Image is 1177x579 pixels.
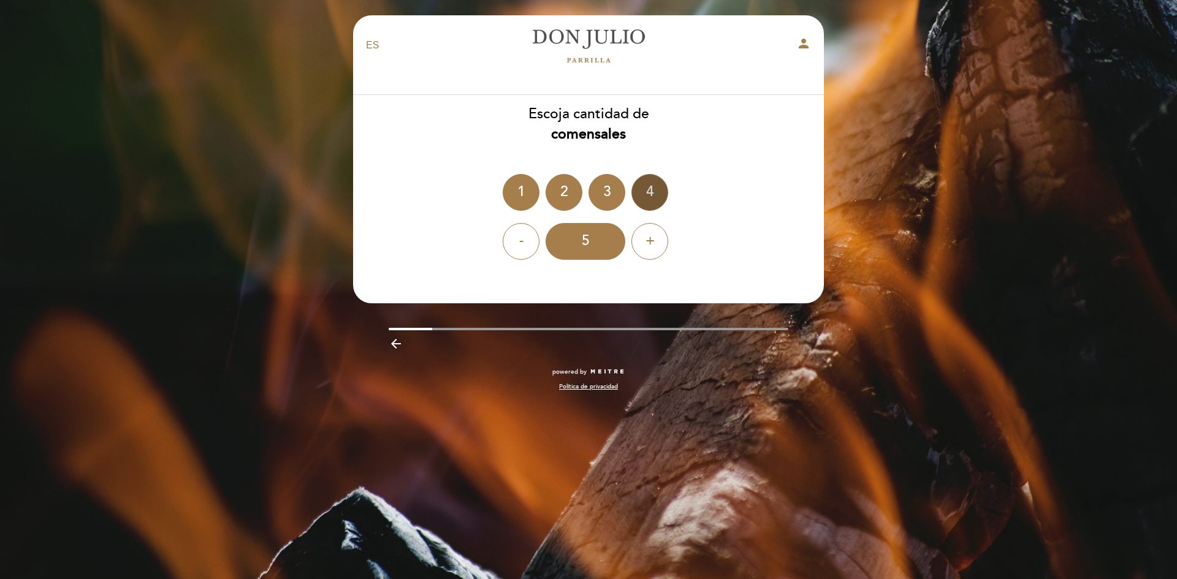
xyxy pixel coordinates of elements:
[546,174,582,211] div: 2
[559,382,618,391] a: Política de privacidad
[552,368,625,376] a: powered by
[551,126,626,143] b: comensales
[552,368,587,376] span: powered by
[352,104,825,145] div: Escoja cantidad de
[631,174,668,211] div: 4
[796,36,811,55] button: person
[631,223,668,260] div: +
[590,369,625,375] img: MEITRE
[503,223,539,260] div: -
[512,29,665,62] a: [PERSON_NAME]
[796,36,811,51] i: person
[503,174,539,211] div: 1
[546,223,625,260] div: 5
[588,174,625,211] div: 3
[389,336,403,351] i: arrow_backward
